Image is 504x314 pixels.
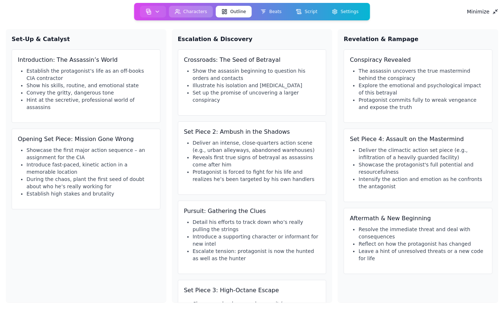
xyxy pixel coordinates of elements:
li: Explore the emotional and psychological impact of this betrayal [358,82,486,96]
button: Settings [326,6,364,17]
h3: Set Piece 2: Ambush in the Shadows [184,128,320,136]
li: Intensify the action and emotion as he confronts the antagonist [358,176,486,190]
li: Protagonist commits fully to wreak vengeance and expose the truth [358,96,486,111]
a: Script [289,4,325,19]
li: Establish the protagonist’s life as an off-books CIA contractor [26,67,154,82]
button: Characters [169,6,213,17]
button: Beats [255,6,287,17]
h3: Set Piece 3: High-Octane Escape [184,286,320,295]
li: Showcase the protagonist's full potential and resourcefulness [358,161,486,176]
li: Detail his efforts to track down who’s really pulling the strings [193,218,320,233]
h3: Aftermath & New Beginning [350,214,486,223]
li: Show the assassin beginning to question his orders and contacts [193,67,320,82]
li: Set up the promise of uncovering a larger conspiracy [193,89,320,104]
h3: Opening Set Piece: Mission Gone Wrong [18,135,154,144]
li: Illustrate his isolation and [MEDICAL_DATA] [193,82,320,89]
li: Convey the gritty, dangerous tone [26,89,154,96]
li: The assassin uncovers the true mastermind behind the conspiracy [358,67,486,82]
li: Hint at the secretive, professional world of assassins [26,96,154,111]
button: Outline [216,6,252,17]
h3: Introduction: The Assassin’s World [18,56,154,64]
li: Introduce fast-paced, kinetic action in a memorable location [26,161,154,176]
button: Script [290,6,323,17]
li: Deliver the climactic action set piece (e.g., infiltration of a heavily guarded facility) [358,146,486,161]
a: Settings [325,4,366,19]
li: Reflect on how the protagonist has changed [358,240,486,247]
li: Resolve the immediate threat and deal with consequences [358,226,486,240]
a: Beats [253,4,289,19]
li: Escalate tension: protagonist is now the hunted as well as the hunter [193,247,320,262]
h3: Crossroads: The Seed of Betrayal [184,56,320,64]
h2: Revelation & Rampage [344,35,492,44]
li: Show his skills, routine, and emotional state [26,82,154,89]
li: During the chaos, plant the first seed of doubt about who he’s really working for [26,176,154,190]
h3: Conspiracy Revealed [350,56,486,64]
h3: Pursuit: Gathering the Clues [184,207,320,216]
img: storyboard [146,9,151,15]
li: Reveals first true signs of betrayal as assassins come after him [193,154,320,168]
li: Showcase the first major action sequence – an assignment for the CIA [26,146,154,161]
h2: Set-Up & Catalyst [12,35,160,44]
li: Deliver an intense, close-quarters action scene (e.g., urban alleyways, abandoned warehouses) [193,139,320,154]
div: Minimize [467,9,498,15]
li: Leave a hint of unresolved threats or a new code for life [358,247,486,262]
li: Protagonist is forced to fight for his life and realizes he’s been targeted by his own handlers [193,168,320,183]
h2: Escalation & Discovery [178,35,327,44]
li: Establish high stakes and brutality [26,190,154,197]
h3: Set Piece 4: Assault on the Mastermind [350,135,486,144]
li: Introduce a supporting character or informant for new intel [193,233,320,247]
a: Characters [167,4,214,19]
a: Outline [214,4,253,19]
